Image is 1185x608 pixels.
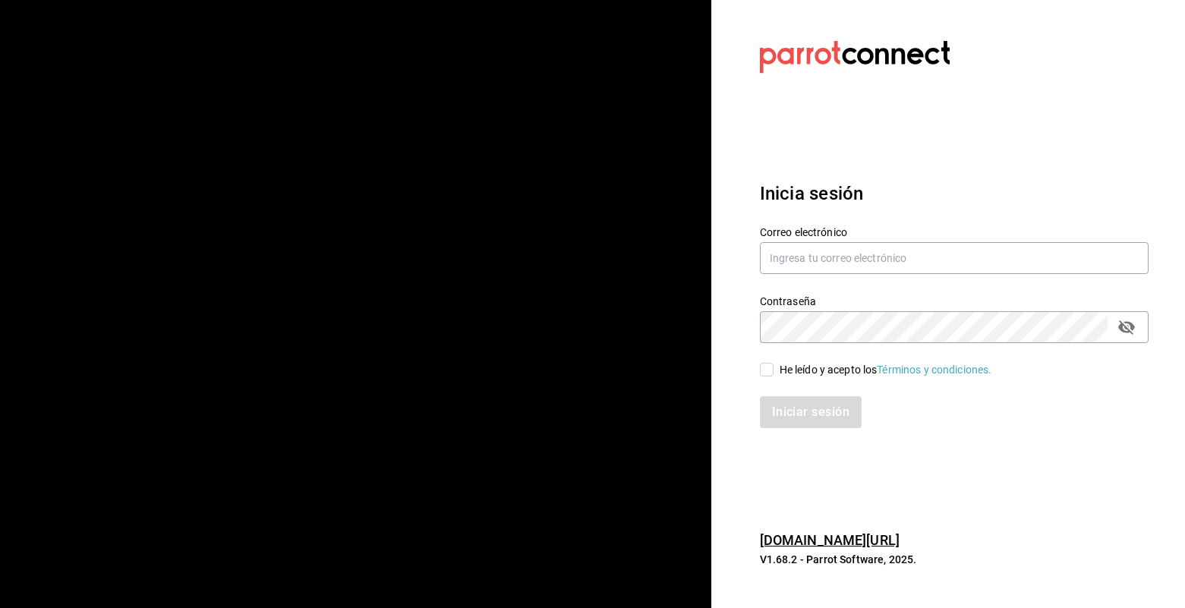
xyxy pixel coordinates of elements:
[760,532,900,548] a: [DOMAIN_NAME][URL]
[760,227,1149,238] label: Correo electrónico
[760,296,1149,307] label: Contraseña
[877,364,991,376] a: Términos y condiciones.
[760,180,1149,207] h3: Inicia sesión
[780,362,992,378] div: He leído y acepto los
[760,552,1149,567] p: V1.68.2 - Parrot Software, 2025.
[1114,314,1139,340] button: passwordField
[760,242,1149,274] input: Ingresa tu correo electrónico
